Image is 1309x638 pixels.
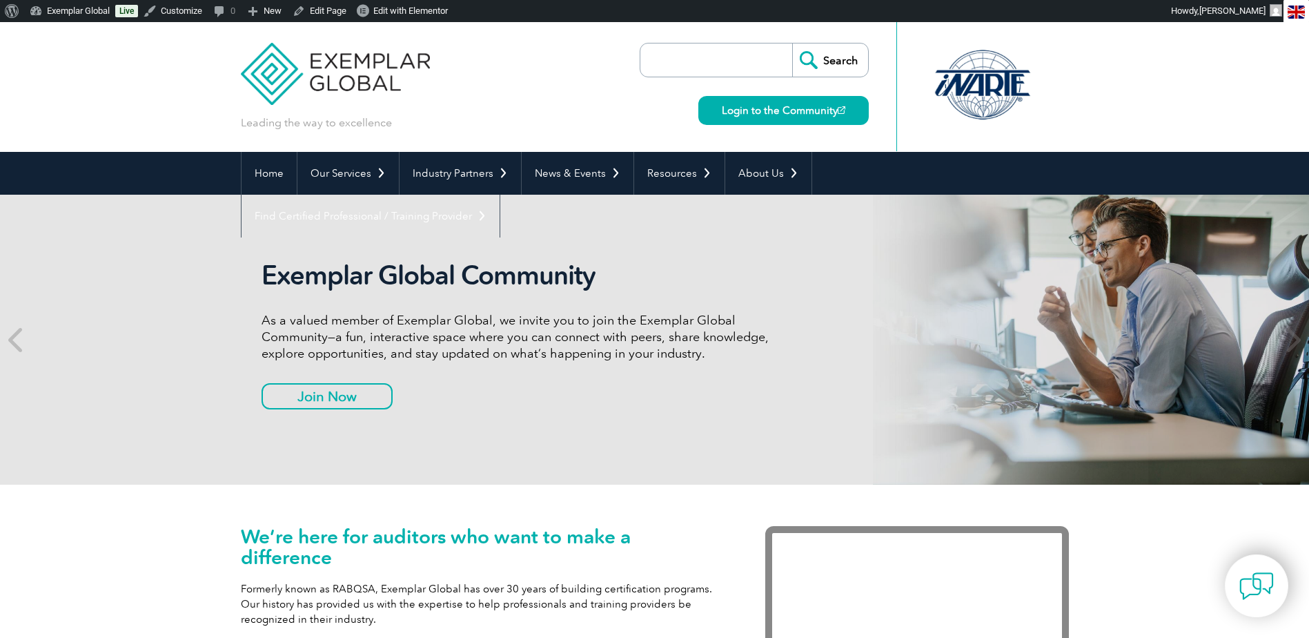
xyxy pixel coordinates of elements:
img: en [1288,6,1305,19]
h2: Exemplar Global Community [262,260,779,291]
a: Our Services [297,152,399,195]
img: open_square.png [838,106,845,114]
a: Home [242,152,297,195]
a: Join Now [262,383,393,409]
a: Industry Partners [400,152,521,195]
a: Login to the Community [698,96,869,125]
p: As a valued member of Exemplar Global, we invite you to join the Exemplar Global Community—a fun,... [262,312,779,362]
input: Search [792,43,868,77]
img: contact-chat.png [1239,569,1274,603]
span: Edit with Elementor [373,6,448,16]
a: Find Certified Professional / Training Provider [242,195,500,238]
a: About Us [725,152,811,195]
p: Formerly known as RABQSA, Exemplar Global has over 30 years of building certification programs. O... [241,581,724,627]
a: Resources [634,152,725,195]
span: [PERSON_NAME] [1199,6,1266,16]
a: Live [115,5,138,17]
a: News & Events [522,152,633,195]
h1: We’re here for auditors who want to make a difference [241,526,724,568]
img: Exemplar Global [241,22,431,105]
p: Leading the way to excellence [241,115,392,130]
